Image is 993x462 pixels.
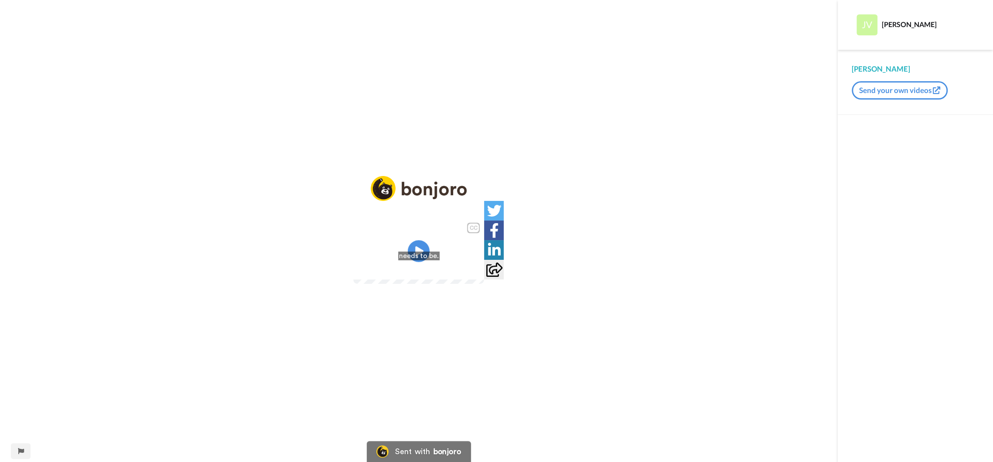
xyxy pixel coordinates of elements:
[359,262,375,272] span: 0:04
[376,262,379,272] span: /
[398,252,440,260] span: needs to be.
[852,81,948,100] button: Send your own videos
[467,263,476,272] img: Full screen
[852,64,979,74] div: [PERSON_NAME]
[433,448,461,455] div: bonjoro
[367,441,471,462] a: Bonjoro LogoSent withbonjoro
[882,20,979,28] div: [PERSON_NAME]
[371,176,467,201] img: logo_full.png
[395,448,430,455] div: Sent with
[857,14,877,35] img: Profile Image
[468,224,479,232] div: CC
[376,445,389,458] img: Bonjoro Logo
[381,262,396,272] span: 1:07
